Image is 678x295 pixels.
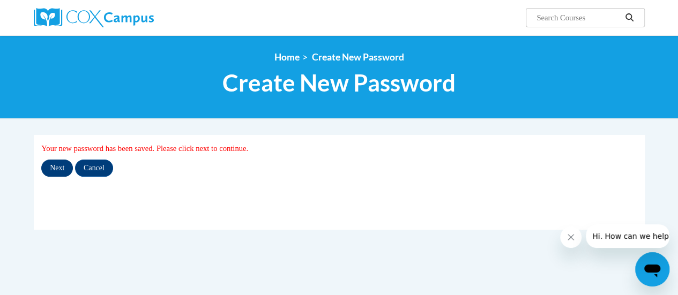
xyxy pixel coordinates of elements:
[34,8,154,27] img: Cox Campus
[535,11,621,24] input: Search Courses
[41,160,73,177] input: Next
[6,7,87,16] span: Hi. How can we help?
[635,252,669,286] iframe: Button to launch messaging window
[586,224,669,248] iframe: Message from company
[312,51,404,63] span: Create New Password
[560,226,582,248] iframe: Close message
[75,160,113,177] input: Cancel
[222,69,456,97] span: Create New Password
[621,11,637,24] button: Search
[274,51,300,63] a: Home
[41,144,248,153] span: Your new password has been saved. Please click next to continue.
[34,8,227,27] a: Cox Campus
